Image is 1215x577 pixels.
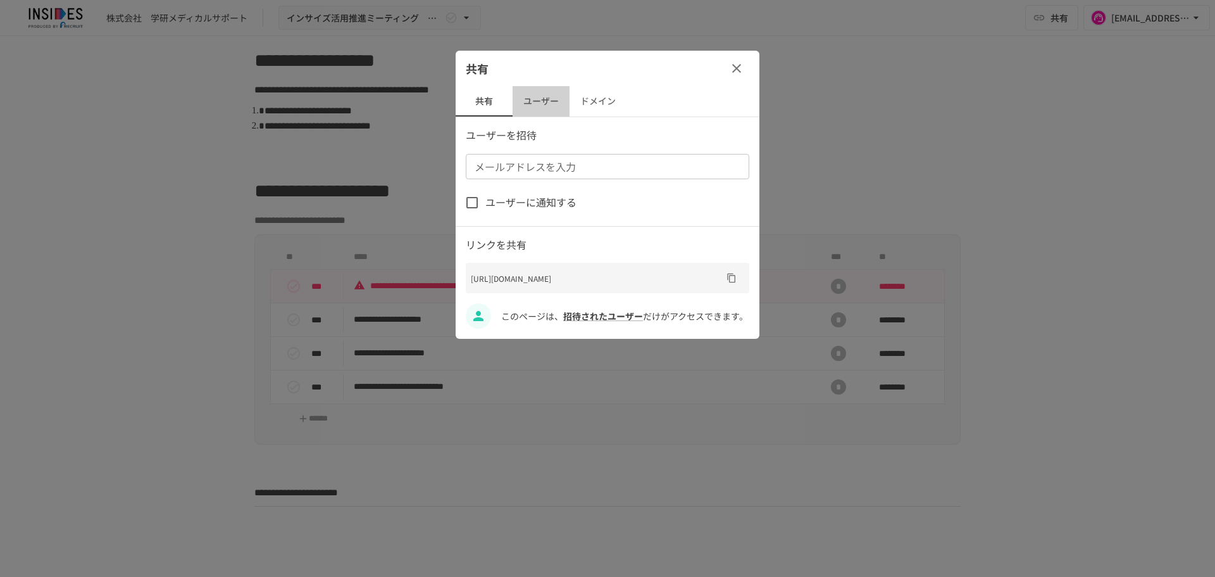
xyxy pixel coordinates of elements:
[513,86,570,117] button: ユーザー
[570,86,626,117] button: ドメイン
[456,51,759,86] div: 共有
[471,272,721,284] p: [URL][DOMAIN_NAME]
[466,127,749,144] p: ユーザーを招待
[563,310,643,322] a: 招待されたユーザー
[501,309,749,323] p: このページは、 だけがアクセスできます。
[466,237,749,253] p: リンクを共有
[721,268,742,288] button: URLをコピー
[485,194,576,211] span: ユーザーに通知する
[456,86,513,117] button: 共有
